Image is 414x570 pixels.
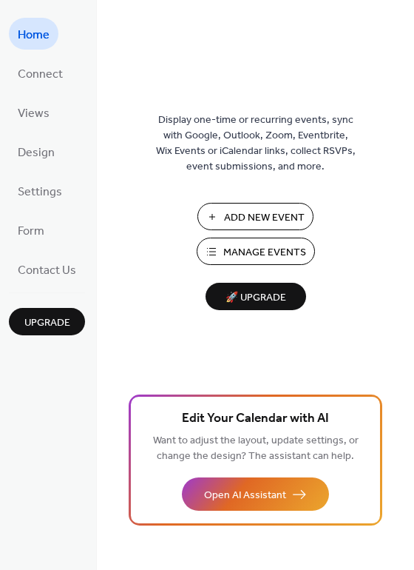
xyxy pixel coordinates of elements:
[9,214,53,246] a: Form
[18,102,50,125] span: Views
[214,288,297,308] span: 🚀 Upgrade
[9,308,85,335] button: Upgrade
[9,135,64,167] a: Design
[182,409,329,429] span: Edit Your Calendar with AI
[9,175,71,207] a: Settings
[204,488,286,503] span: Open AI Assistant
[18,24,50,47] span: Home
[18,63,63,86] span: Connect
[18,181,62,204] span: Settings
[24,315,70,331] span: Upgrade
[153,431,359,466] span: Want to adjust the layout, update settings, or change the design? The assistant can help.
[206,283,306,310] button: 🚀 Upgrade
[18,220,44,243] span: Form
[182,477,329,511] button: Open AI Assistant
[18,259,76,282] span: Contact Us
[9,57,72,89] a: Connect
[9,253,85,285] a: Contact Us
[9,18,58,50] a: Home
[156,113,356,175] span: Display one-time or recurring events, sync with Google, Outlook, Zoom, Eventbrite, Wix Events or ...
[197,203,313,230] button: Add New Event
[197,238,315,265] button: Manage Events
[18,141,55,164] span: Design
[224,210,305,226] span: Add New Event
[9,96,58,128] a: Views
[223,245,306,261] span: Manage Events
